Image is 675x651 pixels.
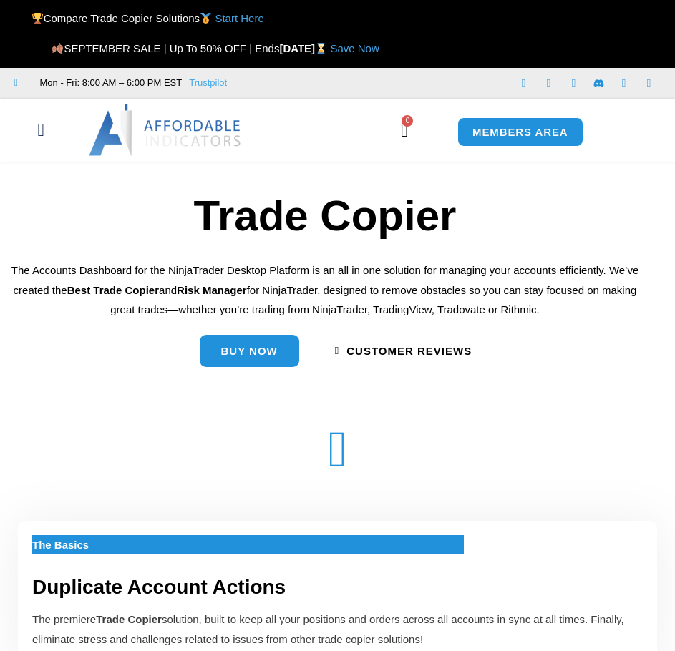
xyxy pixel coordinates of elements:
[96,613,162,625] strong: Trade Copier
[330,42,379,54] a: Save Now
[346,346,472,356] span: Customer Reviews
[215,12,263,24] a: Start Here
[7,117,74,144] div: Menu Toggle
[200,13,211,24] img: 🥇
[37,74,183,92] span: Mon - Fri: 8:00 AM – 6:00 PM EST
[379,109,429,151] a: 0
[31,12,264,24] span: Compare Trade Copier Solutions
[32,576,286,598] a: Duplicate Account Actions
[52,43,63,54] img: 🍂
[279,42,330,54] strong: [DATE]
[32,13,43,24] img: 🏆
[32,610,643,650] p: The premiere solution, built to keep all your positions and orders across all accounts in sync at...
[177,284,247,296] strong: Risk Manager
[316,43,326,54] img: ⌛
[335,346,472,356] a: Customer Reviews
[89,104,243,155] img: LogoAI | Affordable Indicators – NinjaTrader
[11,260,639,320] p: The Accounts Dashboard for the NinjaTrader Desktop Platform is an all in one solution for managin...
[52,42,279,54] span: SEPTEMBER SALE | Up To 50% OFF | Ends
[200,335,299,367] a: Buy Now
[11,186,639,246] h1: Trade Copier
[189,74,227,92] a: Trustpilot
[221,346,278,356] span: Buy Now
[472,127,568,137] span: MEMBERS AREA
[32,539,89,551] strong: The Basics
[457,117,583,147] a: MEMBERS AREA
[67,284,159,296] b: Best Trade Copier
[402,115,413,127] span: 0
